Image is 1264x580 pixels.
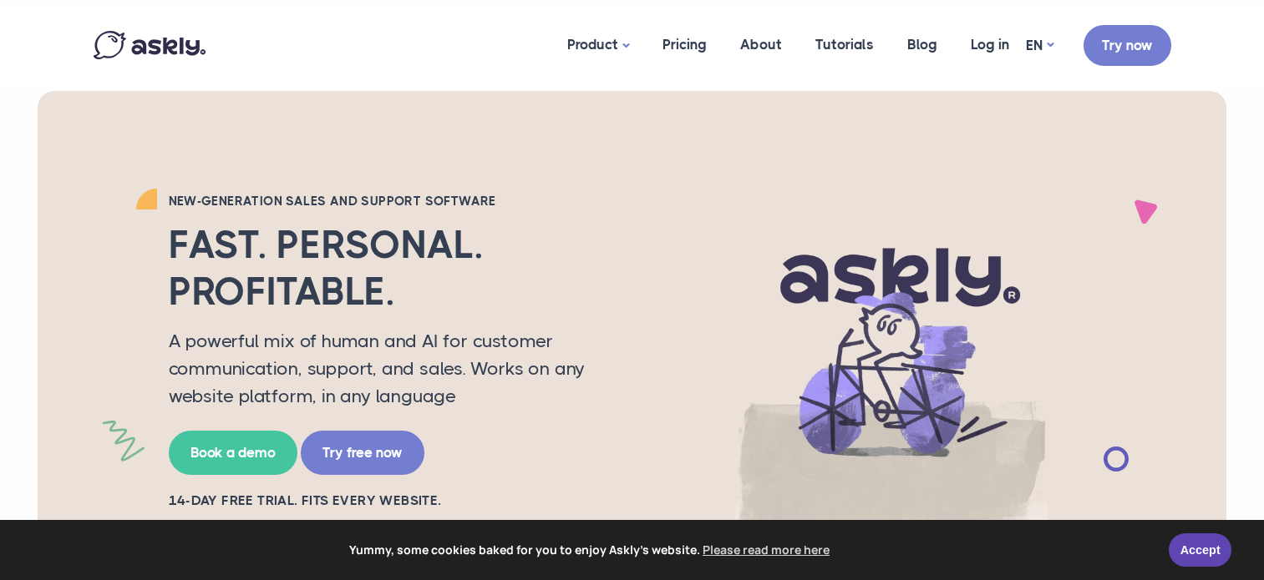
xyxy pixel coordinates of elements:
[700,537,832,562] a: learn more about cookies
[169,327,603,410] p: A powerful mix of human and AI for customer communication, support, and sales. Works on any websi...
[169,193,603,209] h2: New-generation sales and support software
[169,492,603,510] h2: 14-day free trial. Fits every website.
[169,431,297,475] a: Book a demo
[1169,533,1231,567] a: Accept
[551,4,646,87] a: Product
[723,4,799,85] a: About
[628,191,1155,520] img: AI multilingual chat
[94,31,206,59] img: Askly
[954,4,1026,85] a: Log in
[1026,33,1053,58] a: EN
[1084,25,1171,66] a: Try now
[24,537,1157,562] span: Yummy, some cookies baked for you to enjoy Askly's website.
[301,431,424,475] a: Try free now
[646,4,723,85] a: Pricing
[799,4,891,85] a: Tutorials
[891,4,954,85] a: Blog
[169,222,603,314] h2: Fast. Personal. Profitable.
